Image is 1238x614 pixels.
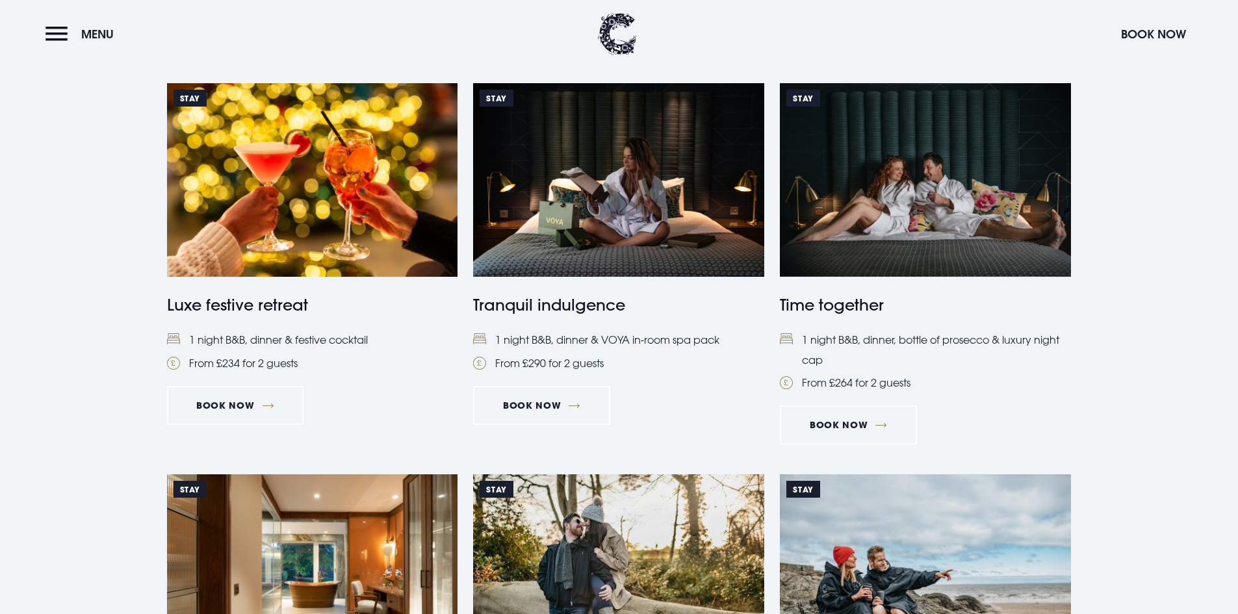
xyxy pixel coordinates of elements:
[167,83,458,373] a: Stay https://clandeboyelodge.s3-assets.com/offer-thumbnails/Luxe-festive-retreat-464-x-309.jpg Lu...
[480,90,513,107] span: Stay
[780,330,1071,370] li: 1 night B&B, dinner, bottle of prosecco & luxury night cap
[167,353,458,373] li: From £234 for 2 guests
[473,357,486,370] img: Pound Coin
[167,293,458,316] h4: Luxe festive retreat
[174,481,207,498] span: Stay
[473,83,764,277] img: A woman opening a gift box of VOYA spa products
[81,27,114,42] span: Menu
[473,386,610,425] a: Book Now
[167,357,180,370] img: Pound Coin
[780,83,1071,392] a: Stay A couple in white robes sharing a laugh on a bed, enjoying a romantic hotel package in North...
[473,83,764,373] a: Stay A woman opening a gift box of VOYA spa products Tranquil indulgence Bed1 night B&B, dinner &...
[174,90,207,107] span: Stay
[780,293,1071,316] h4: Time together
[473,293,764,316] h4: Tranquil indulgence
[473,333,486,344] img: Bed
[45,20,120,48] button: Menu
[1115,20,1193,48] button: Book Now
[780,405,916,444] a: Book Now
[167,386,303,425] a: Book Now
[780,373,1071,392] li: From £264 for 2 guests
[167,83,458,277] img: https://clandeboyelodge.s3-assets.com/offer-thumbnails/Luxe-festive-retreat-464-x-309.jpg
[167,333,180,344] img: Bed
[780,376,793,389] img: Pound Coin
[786,90,819,107] span: Stay
[480,481,513,498] span: Stay
[167,330,458,350] li: 1 night B&B, dinner & festive cocktail
[598,13,637,55] img: Clandeboye Lodge
[780,83,1071,277] img: A couple in white robes sharing a laugh on a bed, enjoying a romantic hotel package in Northern I...
[473,353,764,373] li: From £290 for 2 guests
[780,333,793,344] img: Bed
[786,481,819,498] span: STAY
[473,330,764,350] li: 1 night B&B, dinner & VOYA in-room spa pack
